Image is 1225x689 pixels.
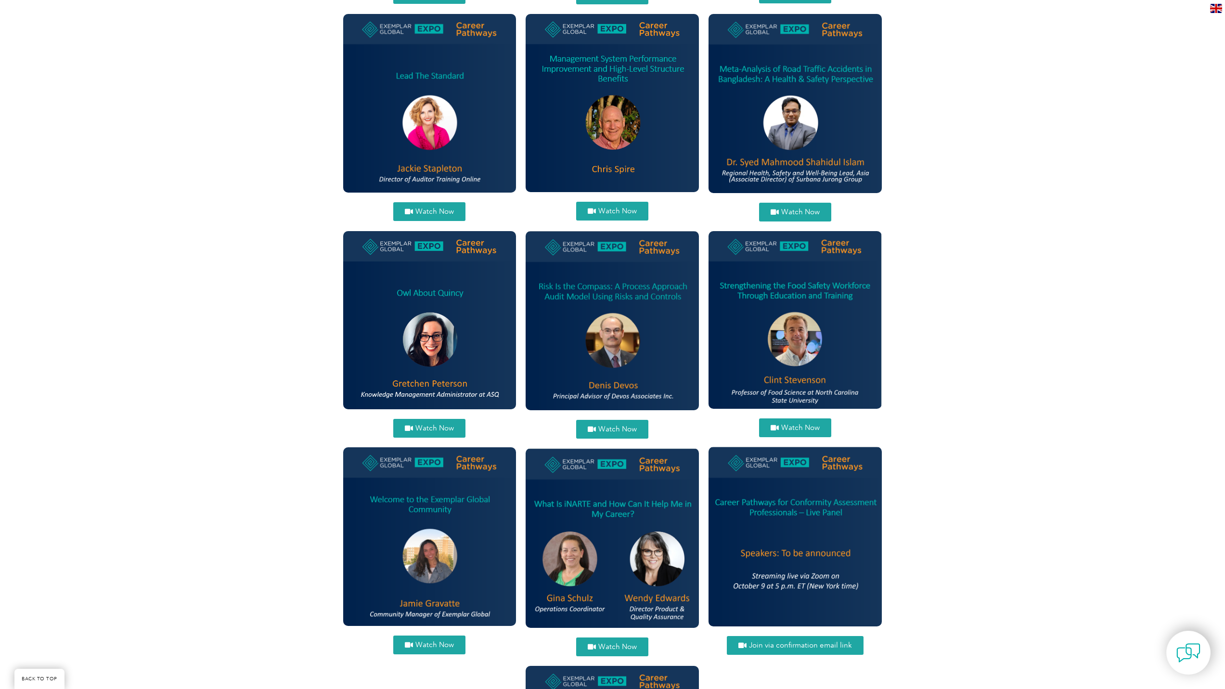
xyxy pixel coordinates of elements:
[415,425,454,432] span: Watch Now
[576,420,648,439] a: Watch Now
[343,231,516,409] img: ASQ
[759,418,831,437] a: Watch Now
[709,14,882,193] img: Syed
[393,636,465,654] a: Watch Now
[759,203,831,221] a: Watch Now
[598,208,637,215] span: Watch Now
[727,636,864,655] a: Join via confirmation email link
[393,419,465,438] a: Watch Now
[576,637,648,656] a: Watch Now
[709,231,882,409] img: Clint
[749,642,852,649] span: Join via confirmation email link
[526,231,699,410] img: Denis
[14,669,64,689] a: BACK TO TOP
[343,447,516,626] img: jamie
[526,14,699,192] img: Spire
[415,208,454,215] span: Watch Now
[781,208,820,216] span: Watch Now
[709,447,882,626] img: NY
[1176,641,1200,665] img: contact-chat.png
[343,14,516,193] img: jackie
[598,643,637,650] span: Watch Now
[1210,4,1222,13] img: en
[781,424,820,431] span: Watch Now
[415,641,454,649] span: Watch Now
[393,202,465,221] a: Watch Now
[576,202,648,221] a: Watch Now
[526,448,699,628] img: gina and wendy
[598,426,637,433] span: Watch Now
